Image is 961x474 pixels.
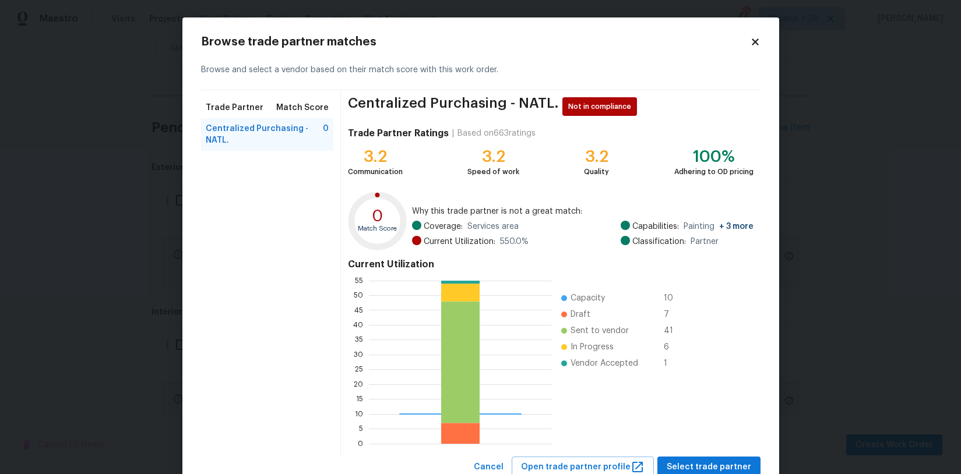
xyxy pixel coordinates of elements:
[348,166,403,178] div: Communication
[467,166,519,178] div: Speed of work
[354,381,363,388] text: 20
[348,259,753,270] h4: Current Utilization
[412,206,754,217] span: Why this trade partner is not a great match:
[571,309,590,320] span: Draft
[358,225,397,232] text: Match Score
[684,221,754,232] span: Painting
[584,166,609,178] div: Quality
[348,128,449,139] h4: Trade Partner Ratings
[353,321,363,328] text: 40
[674,166,754,178] div: Adhering to OD pricing
[348,97,559,116] span: Centralized Purchasing - NATL.
[664,292,682,304] span: 10
[348,151,403,162] div: 3.2
[354,351,363,358] text: 30
[467,221,519,232] span: Services area
[664,325,682,337] span: 41
[206,123,323,146] span: Centralized Purchasing - NATL.
[568,101,636,112] span: Not in compliance
[664,358,682,369] span: 1
[571,325,629,337] span: Sent to vendor
[632,236,686,247] span: Classification:
[323,123,329,146] span: 0
[584,151,609,162] div: 3.2
[664,341,682,353] span: 6
[664,309,682,320] span: 7
[719,222,754,231] span: + 3 more
[355,411,363,418] text: 10
[355,277,363,284] text: 55
[571,358,638,369] span: Vendor Accepted
[457,128,536,139] div: Based on 663 ratings
[674,151,754,162] div: 100%
[354,307,363,314] text: 45
[356,395,363,402] text: 15
[355,337,363,344] text: 35
[201,50,761,90] div: Browse and select a vendor based on their match score with this work order.
[358,440,363,447] text: 0
[359,425,363,432] text: 5
[691,236,719,247] span: Partner
[424,236,495,247] span: Current Utilization:
[571,341,614,353] span: In Progress
[632,221,679,232] span: Capabilities:
[201,36,750,48] h2: Browse trade partner matches
[449,128,457,139] div: |
[206,102,263,114] span: Trade Partner
[500,236,529,247] span: 550.0 %
[571,292,605,304] span: Capacity
[354,292,363,299] text: 50
[372,208,383,224] text: 0
[424,221,463,232] span: Coverage:
[355,366,363,373] text: 25
[467,151,519,162] div: 3.2
[276,102,329,114] span: Match Score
